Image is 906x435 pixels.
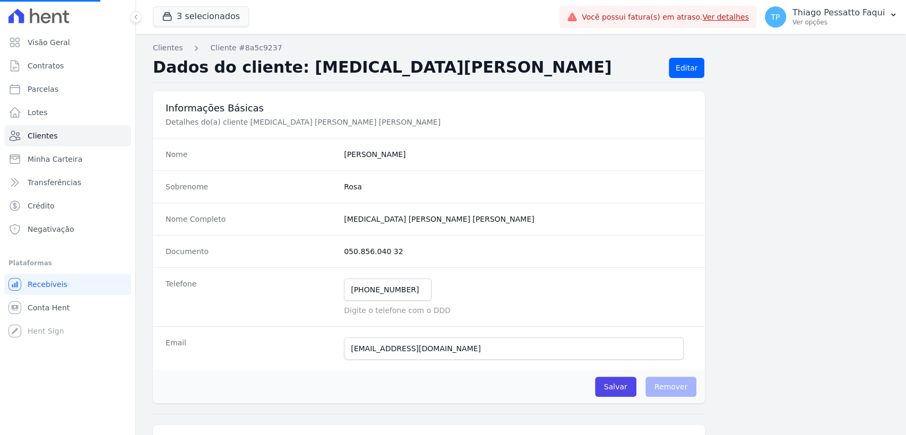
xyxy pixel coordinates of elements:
span: Crédito [28,201,55,211]
a: Editar [669,58,704,78]
dd: [MEDICAL_DATA] [PERSON_NAME] [PERSON_NAME] [344,214,692,224]
p: Thiago Pessatto Faqui [792,7,885,18]
dt: Nome Completo [166,214,335,224]
a: Lotes [4,102,131,123]
a: Recebíveis [4,274,131,295]
dt: Email [166,337,335,360]
dt: Nome [166,149,335,160]
h3: Informações Básicas [166,102,692,115]
dd: [PERSON_NAME] [344,149,692,160]
span: Transferências [28,177,81,188]
h2: Dados do cliente: [MEDICAL_DATA][PERSON_NAME] [153,58,660,78]
p: Ver opções [792,18,885,27]
span: Clientes [28,130,57,141]
input: Salvar [595,377,636,397]
span: Recebíveis [28,279,67,290]
nav: Breadcrumb [153,42,889,54]
a: Conta Hent [4,297,131,318]
dd: Rosa [344,181,692,192]
a: Minha Carteira [4,149,131,170]
span: Lotes [28,107,48,118]
span: Remover [645,377,697,397]
a: Clientes [4,125,131,146]
span: Negativação [28,224,74,234]
dt: Telefone [166,279,335,316]
a: Cliente #8a5c9237 [210,42,282,54]
p: Digite o telefone com o DDD [344,305,692,316]
p: Detalhes do(a) cliente [MEDICAL_DATA] [PERSON_NAME] [PERSON_NAME] [166,117,522,127]
a: Contratos [4,55,131,76]
span: Parcelas [28,84,58,94]
span: Você possui fatura(s) em atraso. [582,12,749,23]
a: Negativação [4,219,131,240]
button: TP Thiago Pessatto Faqui Ver opções [756,2,906,32]
a: Parcelas [4,79,131,100]
div: Plataformas [8,257,127,269]
span: Minha Carteira [28,154,82,164]
a: Crédito [4,195,131,216]
button: 3 selecionados [153,6,249,27]
dd: 050.856.040 32 [344,246,692,257]
span: Visão Geral [28,37,70,48]
a: Visão Geral [4,32,131,53]
a: Ver detalhes [702,13,749,21]
dt: Documento [166,246,335,257]
a: Clientes [153,42,183,54]
span: TP [771,13,780,21]
dt: Sobrenome [166,181,335,192]
span: Conta Hent [28,302,70,313]
span: Contratos [28,60,64,71]
a: Transferências [4,172,131,193]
